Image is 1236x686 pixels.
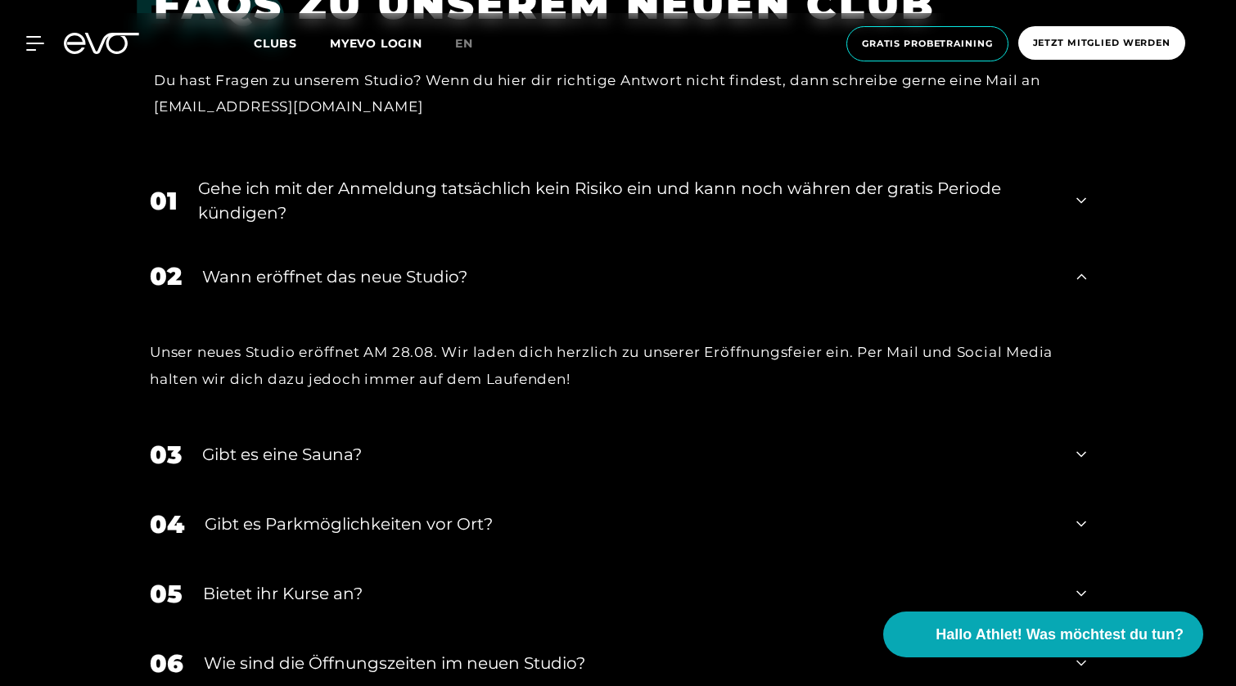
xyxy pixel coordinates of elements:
div: 02 [150,258,182,295]
span: en [455,36,473,51]
div: 05 [150,575,183,612]
a: Clubs [254,35,330,51]
div: ​Wie sind die Öffnungszeiten im neuen Studio? [204,651,1056,675]
a: Jetzt Mitglied werden [1013,26,1190,61]
a: Gratis Probetraining [841,26,1013,61]
span: Clubs [254,36,297,51]
button: Hallo Athlet! Was möchtest du tun? [883,612,1203,657]
div: 04 [150,506,184,543]
a: en [455,34,493,53]
div: Bietet ihr Kurse an? [203,581,1056,606]
div: Gehe ich mit der Anmeldung tatsächlich kein Risiko ein und kann noch währen der gratis Periode kü... [198,176,1056,225]
span: Hallo Athlet! Was möchtest du tun? [936,624,1184,646]
span: Jetzt Mitglied werden [1033,36,1171,50]
div: Unser neues Studio eröffnet AM 28.08. Wir laden dich herzlich zu unserer Eröffnungsfeier ein. Per... [150,339,1086,392]
div: Gibt es eine Sauna? [202,442,1056,467]
div: 06 [150,645,183,682]
a: MYEVO LOGIN [330,36,422,51]
span: Gratis Probetraining [862,37,993,51]
div: Du hast Fragen zu unserem Studio? Wenn du hier dir richtige Antwort nicht findest, dann schreibe ... [154,67,1062,120]
div: Wann eröffnet das neue Studio? [202,264,1056,289]
div: 03 [150,436,182,473]
div: Gibt es Parkmöglichkeiten vor Ort? [205,512,1056,536]
div: 01 [150,183,178,219]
